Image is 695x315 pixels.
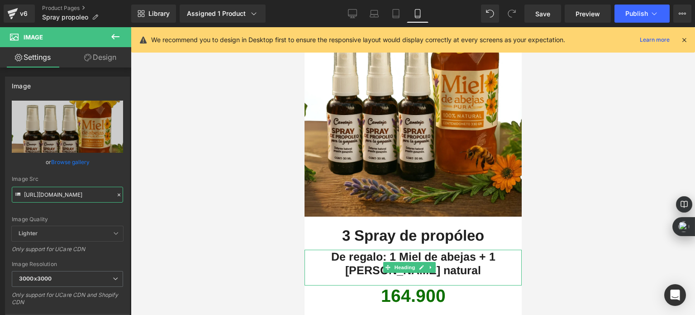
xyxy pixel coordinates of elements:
[12,216,123,223] div: Image Quality
[67,47,133,68] a: Design
[12,77,31,90] div: Image
[625,10,648,17] span: Publish
[148,10,170,18] span: Library
[19,275,52,282] b: 3000x3000
[407,5,428,23] a: Mobile
[636,34,673,45] a: Learn more
[12,261,123,267] div: Image Resolution
[88,235,113,246] span: Heading
[51,154,90,170] a: Browse gallery
[664,284,686,306] div: Open Intercom Messenger
[4,5,35,23] a: v6
[363,5,385,23] a: Laptop
[12,187,123,203] input: Link
[131,5,176,23] a: New Library
[342,5,363,23] a: Desktop
[12,176,123,182] div: Image Src
[385,5,407,23] a: Tablet
[576,9,600,19] span: Preview
[76,259,141,278] b: 164.900
[12,291,123,312] div: Only support for UCare CDN and Shopify CDN
[503,5,521,23] button: Redo
[42,14,88,21] span: Spray propoleo
[565,5,611,23] a: Preview
[535,9,550,19] span: Save
[12,246,123,259] div: Only support for UCare CDN
[673,5,691,23] button: More
[12,157,123,167] div: or
[38,200,180,217] b: 3 Spray de propóleo
[151,35,565,45] p: We recommend you to design in Desktop first to ensure the responsive layout would display correct...
[42,5,131,12] a: Product Pages
[187,9,258,18] div: Assigned 1 Product
[19,230,38,237] b: Lighter
[122,235,132,246] a: Expand / Collapse
[18,8,29,19] div: v6
[614,5,670,23] button: Publish
[481,5,499,23] button: Undo
[24,34,43,41] span: Image
[27,223,191,249] span: De regalo: 1 Miel de abejas + 1 [PERSON_NAME] natural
